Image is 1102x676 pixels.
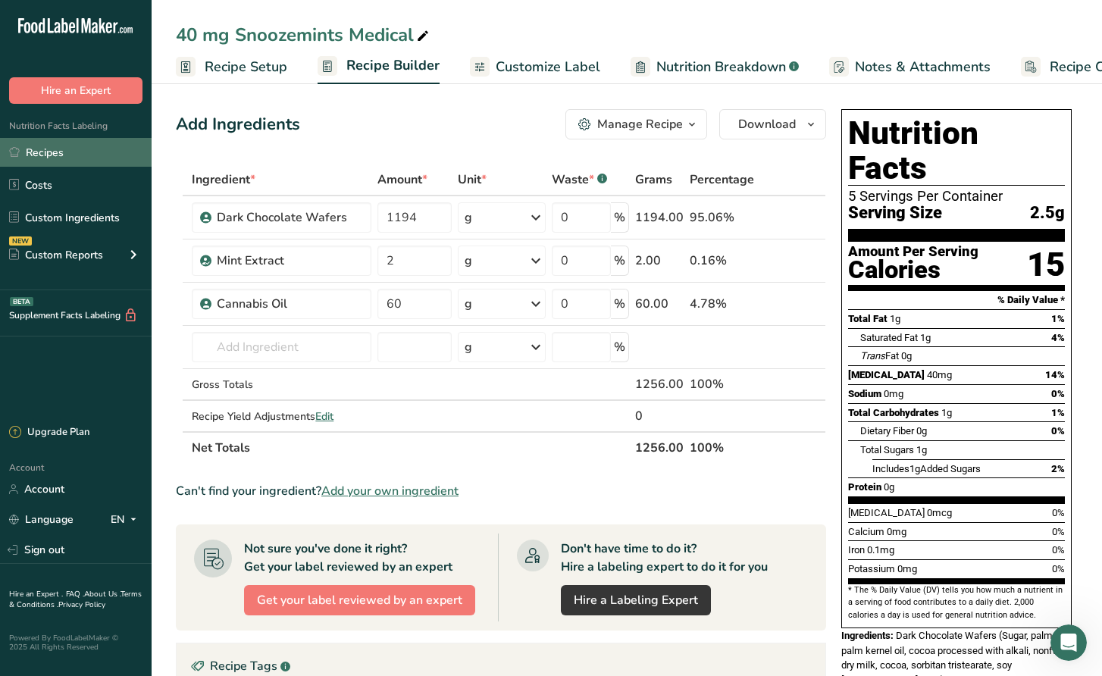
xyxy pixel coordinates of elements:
div: Not sure you've done it right? Get your label reviewed by an expert [244,540,452,576]
span: Iron [848,544,865,556]
section: * The % Daily Value (DV) tells you how much a nutrient in a serving of food contributes to a dail... [848,584,1065,621]
th: 1256.00 [632,431,687,463]
span: 0mcg [927,507,952,518]
a: Notes & Attachments [829,50,991,84]
span: Recipe Setup [205,57,287,77]
span: 14% [1045,369,1065,380]
div: 95.06% [690,208,754,227]
a: Terms & Conditions . [9,589,142,610]
span: Includes Added Sugars [872,463,981,474]
div: Powered By FoodLabelMaker © 2025 All Rights Reserved [9,634,142,652]
div: Upgrade Plan [9,425,89,440]
a: Language [9,506,74,533]
span: Amount [377,171,427,189]
span: Ingredients: [841,630,894,641]
span: 0mg [897,563,917,574]
div: 60.00 [635,295,684,313]
span: 1% [1051,313,1065,324]
div: Add Ingredients [176,112,300,137]
span: 0g [884,481,894,493]
div: Don't have time to do it? Hire a labeling expert to do it for you [561,540,768,576]
span: [MEDICAL_DATA] [848,507,925,518]
a: Privacy Policy [58,599,105,610]
span: Protein [848,481,881,493]
span: Sodium [848,388,881,399]
span: 1g [890,313,900,324]
div: Can't find your ingredient? [176,482,826,500]
div: Mint Extract [217,252,362,270]
span: Fat [860,350,899,361]
div: 1194.00 [635,208,684,227]
div: Gross Totals [192,377,371,393]
div: 2.00 [635,252,684,270]
span: 1g [920,332,931,343]
div: 40 mg Snoozemints Medical [176,21,432,49]
iframe: Intercom live chat [1050,624,1087,661]
span: 0% [1051,388,1065,399]
a: Nutrition Breakdown [631,50,799,84]
span: 1g [909,463,920,474]
span: 0% [1052,563,1065,574]
button: Get your label reviewed by an expert [244,585,475,615]
div: Waste [552,171,607,189]
span: Get your label reviewed by an expert [257,591,462,609]
a: Recipe Builder [318,49,440,85]
span: 0% [1052,526,1065,537]
a: Hire an Expert . [9,589,63,599]
div: Dark Chocolate Wafers [217,208,362,227]
div: 1256.00 [635,375,684,393]
span: Percentage [690,171,754,189]
div: Amount Per Serving [848,245,978,259]
span: Saturated Fat [860,332,918,343]
span: Total Fat [848,313,888,324]
span: Total Carbohydrates [848,407,939,418]
th: Net Totals [189,431,632,463]
div: NEW [9,236,32,246]
div: 100% [690,375,754,393]
span: Potassium [848,563,895,574]
div: 15 [1027,245,1065,285]
div: Cannabis Oil [217,295,362,313]
span: 1g [941,407,952,418]
a: FAQ . [66,589,84,599]
div: 0 [635,407,684,425]
input: Add Ingredient [192,332,371,362]
div: EN [111,511,142,529]
span: Notes & Attachments [855,57,991,77]
a: Customize Label [470,50,600,84]
span: 0% [1052,544,1065,556]
span: 0mg [887,526,906,537]
div: BETA [10,297,33,306]
span: Ingredient [192,171,255,189]
span: 0g [916,425,927,437]
button: Download [719,109,826,139]
span: Calcium [848,526,884,537]
span: 0.1mg [867,544,894,556]
span: 0g [901,350,912,361]
span: Grams [635,171,672,189]
a: About Us . [84,589,121,599]
th: 100% [687,431,757,463]
span: 1% [1051,407,1065,418]
div: 0.16% [690,252,754,270]
span: Edit [315,409,333,424]
div: Recipe Yield Adjustments [192,408,371,424]
button: Manage Recipe [565,109,707,139]
button: Hire an Expert [9,77,142,104]
span: 4% [1051,332,1065,343]
span: Dietary Fiber [860,425,914,437]
span: Serving Size [848,204,942,223]
div: Calories [848,259,978,281]
span: 0% [1051,425,1065,437]
span: 2.5g [1030,204,1065,223]
span: 2% [1051,463,1065,474]
div: Custom Reports [9,247,103,263]
span: Nutrition Breakdown [656,57,786,77]
span: 0mg [884,388,903,399]
div: g [465,208,472,227]
a: Recipe Setup [176,50,287,84]
span: Customize Label [496,57,600,77]
span: Download [738,115,796,133]
span: 1g [916,444,927,455]
h1: Nutrition Facts [848,116,1065,186]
